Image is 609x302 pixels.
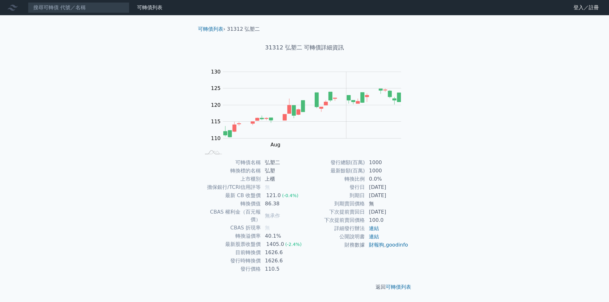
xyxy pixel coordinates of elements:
[200,232,261,240] td: 轉換溢價率
[365,216,409,224] td: 100.0
[211,135,221,141] tspan: 110
[369,242,384,248] a: 財報狗
[304,200,365,208] td: 到期賣回價格
[211,69,221,75] tspan: 130
[365,158,409,167] td: 1000
[193,43,416,52] h1: 31312 弘塑二 可轉債詳細資訊
[365,241,409,249] td: ,
[285,242,302,247] span: (-2.4%)
[200,248,261,257] td: 目前轉換價
[200,200,261,208] td: 轉換價值
[200,183,261,191] td: 擔保銀行/TCRI信用評等
[304,158,365,167] td: 發行總額(百萬)
[265,225,270,231] span: 無
[200,265,261,273] td: 發行價格
[261,175,304,183] td: 上櫃
[200,158,261,167] td: 可轉債名稱
[304,183,365,191] td: 發行日
[369,225,379,231] a: 連結
[304,167,365,175] td: 最新餘額(百萬)
[261,167,304,175] td: 弘塑
[365,167,409,175] td: 1000
[198,25,225,33] li: ›
[200,224,261,232] td: CBAS 折現率
[200,167,261,175] td: 轉換標的名稱
[304,208,365,216] td: 下次提前賣回日
[304,175,365,183] td: 轉換比例
[200,257,261,265] td: 發行時轉換價
[304,241,365,249] td: 財務數據
[365,191,409,200] td: [DATE]
[261,257,304,265] td: 1626.6
[369,234,379,240] a: 連結
[365,208,409,216] td: [DATE]
[211,119,221,125] tspan: 115
[568,3,604,13] a: 登入／註冊
[304,224,365,233] td: 詳細發行辦法
[386,284,411,290] a: 可轉債列表
[261,200,304,208] td: 86.38
[28,2,129,13] input: 搜尋可轉債 代號／名稱
[365,183,409,191] td: [DATE]
[211,102,221,108] tspan: 120
[200,240,261,248] td: 最新股票收盤價
[304,216,365,224] td: 下次提前賣回價格
[208,69,411,148] g: Chart
[137,4,162,10] a: 可轉債列表
[282,193,298,198] span: (-0.4%)
[265,192,282,199] div: 121.0
[304,233,365,241] td: 公開說明書
[200,175,261,183] td: 上市櫃別
[261,248,304,257] td: 1626.6
[386,242,408,248] a: goodinfo
[227,25,260,33] li: 31312 弘塑二
[200,208,261,224] td: CBAS 權利金（百元報價）
[193,283,416,291] p: 返回
[265,184,270,190] span: 無
[261,265,304,273] td: 110.5
[271,142,280,148] tspan: Aug
[304,191,365,200] td: 到期日
[261,232,304,240] td: 40.1%
[265,241,285,248] div: 1405.0
[261,158,304,167] td: 弘塑二
[200,191,261,200] td: 最新 CB 收盤價
[365,175,409,183] td: 0.0%
[265,213,280,219] span: 無承作
[211,85,221,91] tspan: 125
[365,200,409,208] td: 無
[198,26,223,32] a: 可轉債列表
